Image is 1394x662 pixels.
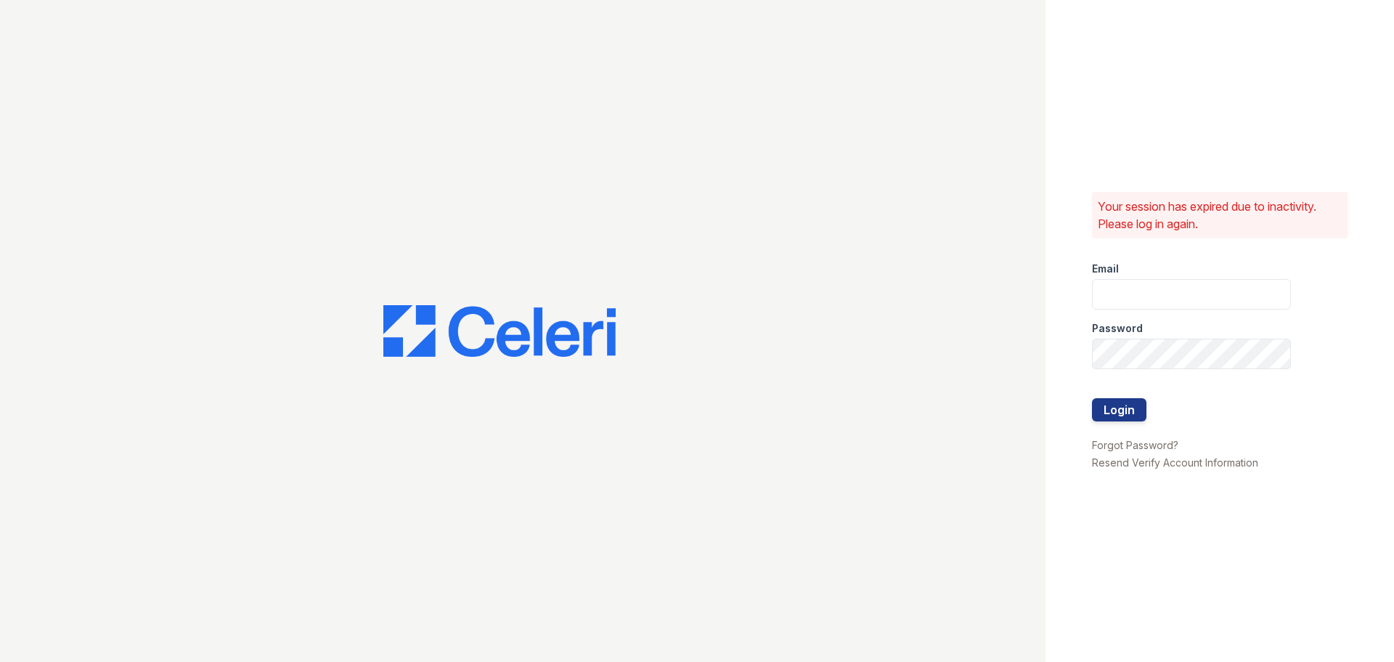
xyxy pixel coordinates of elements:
p: Your session has expired due to inactivity. Please log in again. [1098,198,1342,233]
button: Login [1092,398,1146,421]
img: CE_Logo_Blue-a8612792a0a2168367f1c8372b55b34899dd931a85d93a1a3d3e32e68fde9ad4.png [383,305,616,358]
label: Password [1092,321,1143,336]
label: Email [1092,262,1119,276]
a: Forgot Password? [1092,439,1178,451]
a: Resend Verify Account Information [1092,456,1258,469]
